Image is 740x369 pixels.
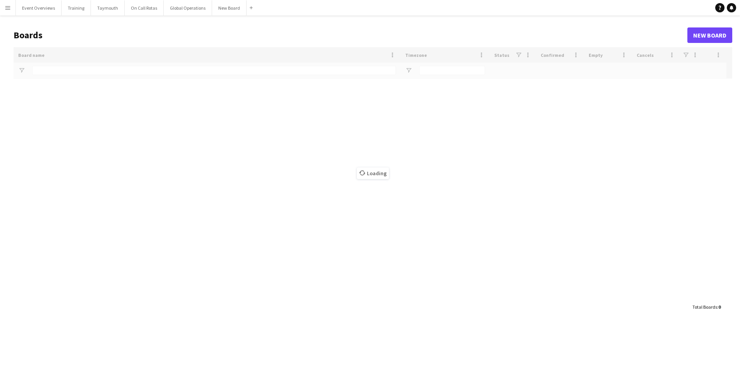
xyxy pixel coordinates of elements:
[62,0,91,15] button: Training
[692,299,721,314] div: :
[687,27,732,43] a: New Board
[212,0,247,15] button: New Board
[164,0,212,15] button: Global Operations
[692,304,717,310] span: Total Boards
[718,304,721,310] span: 0
[16,0,62,15] button: Event Overviews
[91,0,125,15] button: Taymouth
[14,29,687,41] h1: Boards
[125,0,164,15] button: On Call Rotas
[357,167,389,179] span: Loading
